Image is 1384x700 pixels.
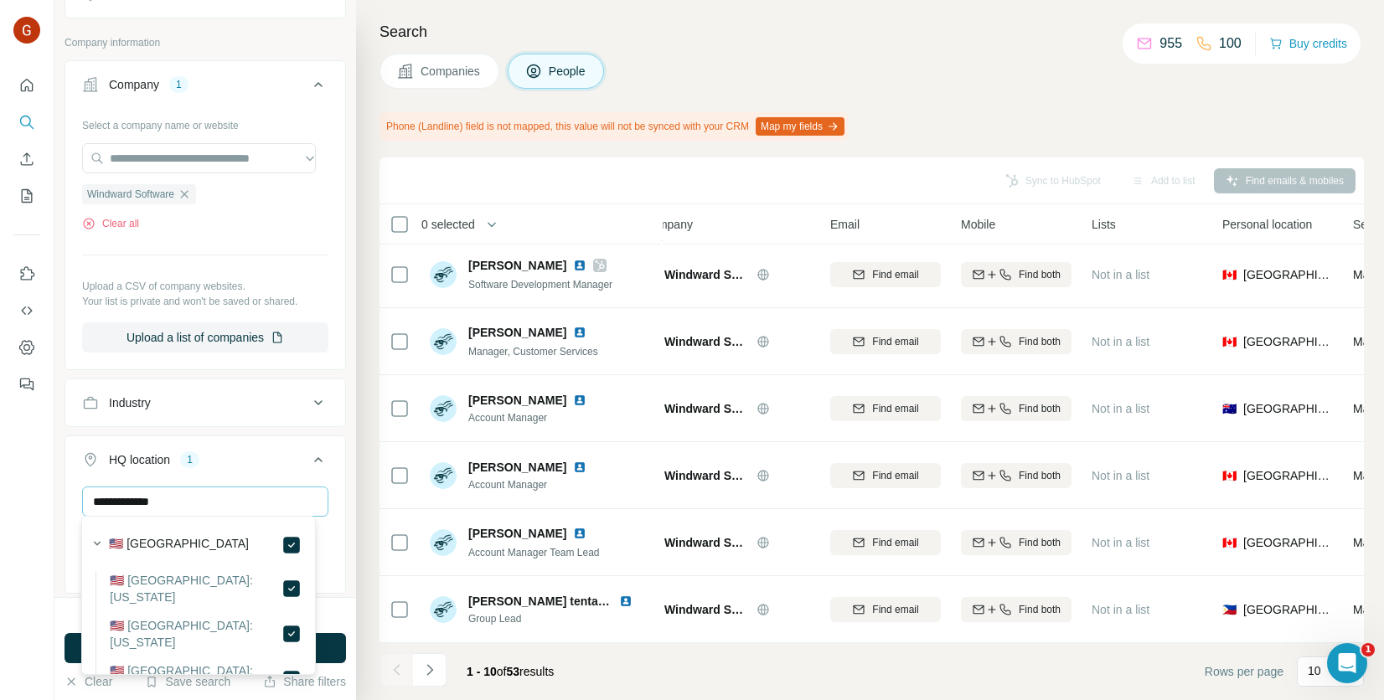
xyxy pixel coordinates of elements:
span: Not in a list [1092,335,1149,348]
img: LinkedIn logo [619,594,633,608]
span: [GEOGRAPHIC_DATA] [1243,467,1333,484]
span: Windward Software [664,266,748,283]
button: Quick start [13,70,40,100]
button: Clear all [82,216,139,231]
span: Find email [872,401,918,416]
button: Use Surfe on LinkedIn [13,259,40,289]
span: 🇵🇭 [1222,601,1237,618]
span: [GEOGRAPHIC_DATA] [1243,333,1333,350]
span: Windward Software [664,467,748,484]
button: Dashboard [13,332,40,363]
span: 0 selected [421,216,475,233]
img: Avatar [430,395,457,422]
p: 100 [1219,33,1242,54]
span: Not in a list [1092,536,1149,549]
span: Windward Software [664,333,748,350]
div: Phone (Landline) field is not mapped, this value will not be synced with your CRM [380,112,848,141]
button: Share filters [263,673,346,690]
button: Find both [961,329,1072,354]
h4: Search [380,20,1364,44]
span: Account Manager Team Lead [468,547,600,558]
button: Find email [830,530,941,555]
iframe: Intercom live chat [1327,643,1367,683]
button: Map my fields [756,117,844,136]
span: Mobile [961,216,995,233]
button: Clear [65,673,112,690]
span: Find email [872,535,918,550]
img: Avatar [430,596,457,623]
span: 1 [1361,643,1375,656]
div: HQ location [109,451,170,468]
p: Your list is private and won't be saved or shared. [82,294,328,309]
span: 🇨🇦 [1222,467,1237,484]
span: 53 [507,665,520,678]
button: Use Surfe API [13,296,40,326]
span: 🇨🇦 [1222,266,1237,283]
button: Run search [65,633,346,663]
span: Windward Software [664,400,748,417]
span: Email [830,216,860,233]
span: People [549,63,587,80]
img: LinkedIn logo [573,326,586,339]
button: Find both [961,597,1072,622]
div: 1 [180,452,199,467]
button: Find both [961,396,1072,421]
span: [PERSON_NAME] [468,257,566,274]
button: Find email [830,597,941,622]
p: Upload a CSV of company websites. [82,279,328,294]
span: Find both [1019,334,1061,349]
span: Not in a list [1092,603,1149,616]
label: 🇺🇸 [GEOGRAPHIC_DATA] [109,535,249,555]
span: Not in a list [1092,402,1149,415]
button: Save search [145,673,230,690]
img: LinkedIn logo [573,394,586,407]
img: Avatar [430,261,457,288]
button: Find both [961,262,1072,287]
div: Company [109,76,159,93]
span: Find email [872,267,918,282]
span: [GEOGRAPHIC_DATA] [1243,534,1333,551]
span: [PERSON_NAME] [468,392,566,409]
button: Enrich CSV [13,144,40,174]
span: Not in a list [1092,469,1149,482]
span: Find both [1019,602,1061,617]
span: [GEOGRAPHIC_DATA] [1243,400,1333,417]
img: LinkedIn logo [573,527,586,540]
button: Upload a list of companies [82,322,328,353]
span: [GEOGRAPHIC_DATA] [1243,601,1333,618]
span: Lists [1092,216,1116,233]
span: 🇦🇺 [1222,400,1237,417]
span: [GEOGRAPHIC_DATA] [1243,266,1333,283]
span: [PERSON_NAME] tentativa [468,594,618,608]
span: Find both [1019,267,1061,282]
span: Windward Software [664,534,748,551]
label: 🇺🇸 [GEOGRAPHIC_DATA]: [US_STATE] [110,662,281,696]
p: Company information [65,35,346,50]
span: Group Lead [468,611,653,626]
img: Avatar [430,529,457,556]
button: Feedback [13,369,40,399]
span: results [467,665,554,678]
button: Navigate to next page [413,653,447,687]
span: Not in a list [1092,268,1149,281]
button: Buy credits [1269,32,1347,55]
button: Search [13,107,40,137]
span: Windward Software [87,187,174,202]
button: HQ location1 [65,440,345,486]
button: Find email [830,262,941,287]
span: 🇨🇦 [1222,333,1237,350]
label: 🇺🇸 [GEOGRAPHIC_DATA]: [US_STATE] [110,617,281,651]
button: My lists [13,181,40,211]
span: Rows per page [1205,663,1283,680]
span: [PERSON_NAME] [468,525,566,542]
span: [PERSON_NAME] [468,324,566,341]
span: Personal location [1222,216,1312,233]
button: Find both [961,463,1072,488]
p: 955 [1159,33,1182,54]
span: Company [643,216,693,233]
img: Avatar [13,17,40,44]
button: Industry [65,383,345,423]
span: Software Development Manager [468,279,612,291]
span: Account Manager [468,410,607,425]
span: Find both [1019,468,1061,483]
